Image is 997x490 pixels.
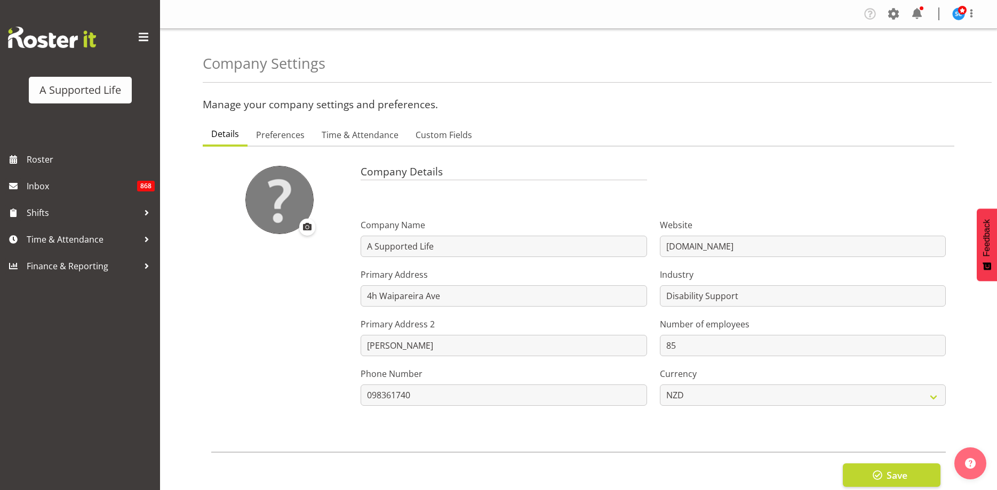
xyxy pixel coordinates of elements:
h3: Manage your company settings and preferences. [203,99,954,110]
label: Phone Number [361,367,647,380]
label: Number of employees [660,318,946,331]
label: Primary Address 2 [361,318,647,331]
img: Rosterit website logo [8,27,96,48]
h2: Company Settings [203,55,325,72]
div: A Supported Life [39,82,121,98]
label: Company Name [361,219,647,231]
input: Company Name [361,236,647,257]
span: Inbox [27,178,137,194]
input: Phone Number [361,384,647,406]
button: Feedback - Show survey [977,208,997,281]
label: Industry [660,268,946,281]
span: Time & Attendance [322,128,398,141]
input: Website [660,236,946,257]
img: silke-carter9768.jpg [952,7,965,20]
span: Finance & Reporting [27,258,139,274]
span: Feedback [982,219,992,256]
span: Custom Fields [416,128,472,141]
button: Save [843,463,940,487]
span: 868 [137,181,155,191]
span: Roster [27,151,155,167]
label: Primary Address [361,268,647,281]
input: Primary Address 2 [361,335,647,356]
span: Time & Attendance [27,231,139,247]
img: help-xxl-2.png [965,458,976,469]
label: Currency [660,367,946,380]
span: Shifts [27,205,139,221]
span: Details [211,127,239,140]
label: Website [660,219,946,231]
span: Save [887,468,907,482]
input: Number of employees [660,335,946,356]
span: Preferences [256,128,305,141]
img: empty_profile.png [245,166,314,234]
input: Industry [660,285,946,307]
input: Primary Address [361,285,647,307]
h4: Company Details [361,166,647,181]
